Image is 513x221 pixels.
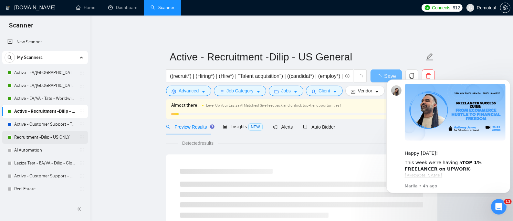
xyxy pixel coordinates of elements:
a: Active - Customer Support - Tats - U.S [14,118,76,131]
span: holder [79,70,85,75]
a: Active - EA/VA - Tats - Worldwide [14,92,76,105]
iframe: Intercom notifications message [384,74,513,197]
span: holder [79,83,85,88]
span: delete [422,73,434,79]
button: idcardVendorcaret-down [345,86,385,96]
span: caret-down [201,89,206,94]
span: double-left [77,206,83,212]
span: Client [319,87,330,94]
button: Save [371,69,402,82]
span: Scanner [4,21,38,34]
span: search [5,55,15,60]
span: area-chart [223,124,227,129]
span: caret-down [375,89,379,94]
span: folder [274,89,279,94]
span: Save [384,72,396,80]
span: Auto Bidder [303,124,335,130]
span: Alerts [273,124,293,130]
span: Vendor [358,87,372,94]
a: Active - EA/[GEOGRAPHIC_DATA] - Dilip - Global [14,79,76,92]
iframe: Intercom live chat [491,199,507,215]
button: folderJobscaret-down [269,86,304,96]
span: loading [357,74,363,80]
a: Real Estate [14,183,76,195]
a: Laziza Test - EA/VA - Dilip - Global [14,157,76,170]
span: setting [172,89,176,94]
button: copy [405,69,418,82]
span: Level Up Your Laziza AI Matches! Give feedback and unlock top-tier opportunities ! [206,103,341,108]
span: info-circle [345,74,350,78]
a: AI Automation [14,144,76,157]
a: Run - No filter Test [14,195,76,208]
span: holder [79,109,85,114]
a: homeHome [76,5,95,10]
a: Recruitment -Dilip - US ONLY [14,131,76,144]
span: idcard [351,89,355,94]
span: copy [406,73,418,79]
button: userClientcaret-down [306,86,343,96]
span: user [468,5,473,10]
span: caret-down [293,89,298,94]
img: logo [5,3,10,13]
a: New Scanner [7,36,83,48]
span: Job Category [226,87,253,94]
button: barsJob Categorycaret-down [214,86,266,96]
li: New Scanner [2,36,88,48]
span: holder [79,96,85,101]
span: holder [79,161,85,166]
button: delete [422,69,435,82]
a: setting [500,5,510,10]
a: Active - Recruitment -Dilip - US General [14,105,76,118]
span: Detected results [178,140,218,147]
button: settingAdvancedcaret-down [166,86,211,96]
span: edit [425,53,434,61]
button: search [5,52,15,63]
img: upwork-logo.png [425,5,430,10]
span: 912 [453,4,460,11]
span: robot [303,125,308,129]
span: caret-down [333,89,337,94]
button: setting [500,3,510,13]
span: Advanced [179,87,199,94]
span: holder [79,122,85,127]
input: Scanner name... [170,49,424,65]
span: Insights [223,124,262,129]
span: notification [273,125,277,129]
span: user [311,89,316,94]
span: NEW [248,123,263,131]
span: 11 [504,199,512,204]
span: Jobs [281,87,291,94]
span: My Scanners [17,51,43,64]
a: searchScanner [151,5,174,10]
span: bars [219,89,224,94]
span: Almost there ! [171,102,200,109]
span: caret-down [256,89,261,94]
input: Search Freelance Jobs... [170,72,342,80]
a: dashboardDashboard [108,5,138,10]
span: Preview Results [166,124,213,130]
span: Connects: [432,4,451,11]
span: holder [79,135,85,140]
span: holder [79,148,85,153]
span: holder [79,174,85,179]
span: holder [79,186,85,192]
a: Active - Customer Support - Mark - Global [14,170,76,183]
a: Active - EA/[GEOGRAPHIC_DATA] - Dilip - U.S [14,66,76,79]
div: Tooltip anchor [209,124,215,130]
span: search [166,125,171,129]
span: loading [376,74,384,79]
